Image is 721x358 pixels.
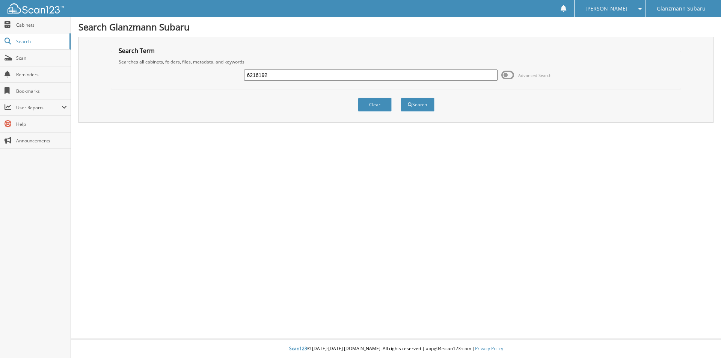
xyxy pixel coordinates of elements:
span: Search [16,38,66,45]
span: Glanzmann Subaru [657,6,706,11]
span: Bookmarks [16,88,67,94]
button: Search [401,98,434,112]
span: Advanced Search [518,73,552,78]
span: [PERSON_NAME] [585,6,627,11]
span: User Reports [16,104,62,111]
div: Searches all cabinets, folders, files, metadata, and keywords [115,59,677,65]
span: Cabinets [16,22,67,28]
iframe: Chat Widget [683,322,721,358]
div: © [DATE]-[DATE] [DOMAIN_NAME]. All rights reserved | appg04-scan123-com | [71,340,721,358]
span: Reminders [16,71,67,78]
span: Scan [16,55,67,61]
h1: Search Glanzmann Subaru [78,21,713,33]
span: Announcements [16,137,67,144]
span: Scan123 [289,345,307,352]
span: Help [16,121,67,127]
a: Privacy Policy [475,345,503,352]
legend: Search Term [115,47,158,55]
img: scan123-logo-white.svg [8,3,64,14]
button: Clear [358,98,392,112]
